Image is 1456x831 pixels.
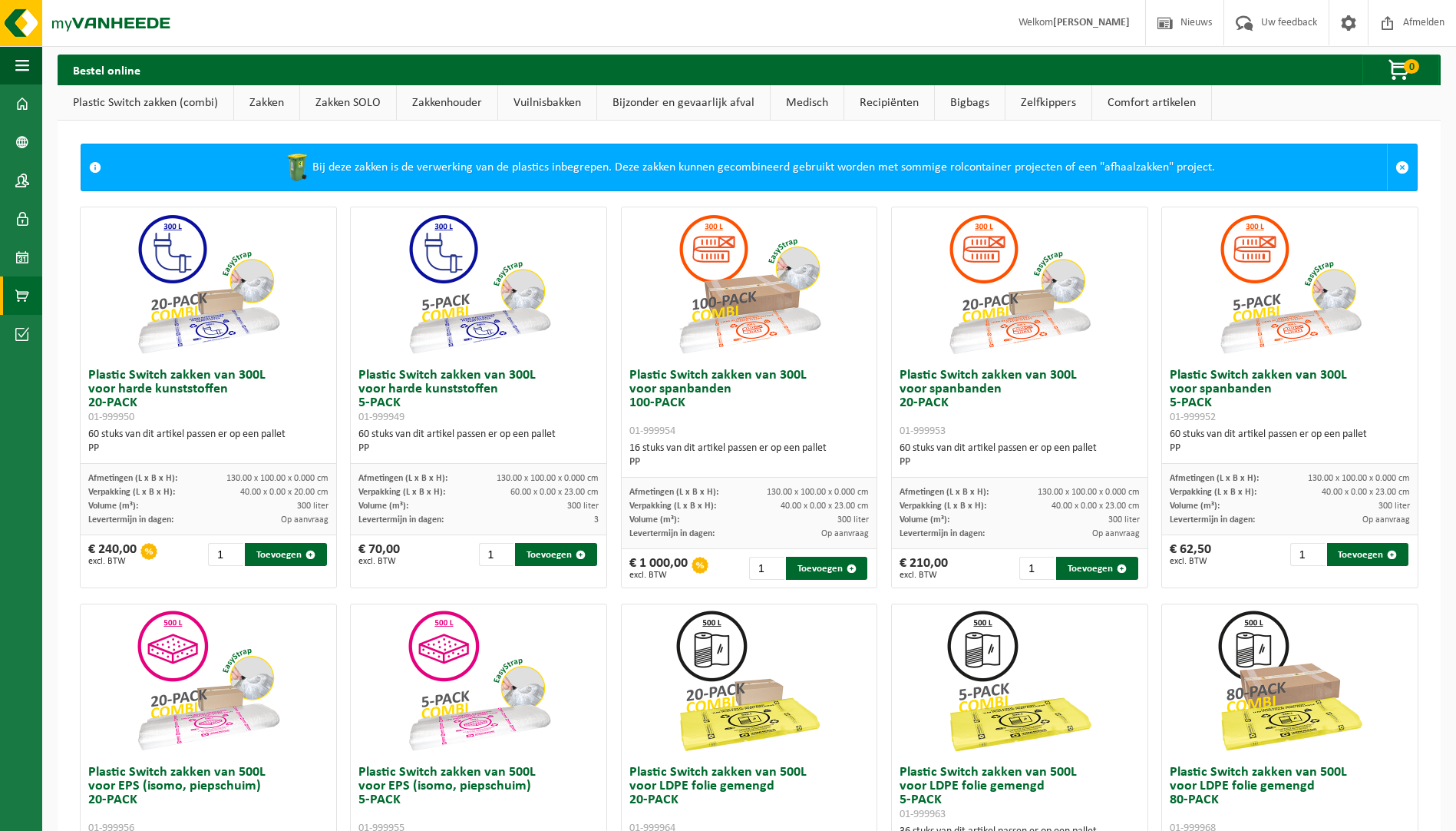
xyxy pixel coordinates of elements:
[358,515,444,525] span: Levertermijn in dagen:
[358,488,445,497] span: Verpakking (L x B x H):
[1170,442,1410,455] div: PP
[781,502,869,511] span: 40.00 x 0.00 x 23.00 cm
[358,557,400,566] span: excl. BTW
[1362,55,1439,85] button: 0
[629,369,870,438] h3: Plastic Switch zakken van 300L voor spanbanden 100-PACK
[358,474,447,483] span: Afmetingen (L x B x H):
[510,488,599,497] span: 60.00 x 0.00 x 23.00 cm
[1170,474,1259,483] span: Afmetingen (L x B x H):
[1053,17,1130,28] strong: [PERSON_NAME]
[88,428,329,455] div: 60 stuks van dit artikel passen er op een pallet
[226,474,329,483] span: 130.00 x 100.00 x 0.000 cm
[821,529,869,538] span: Op aanvraag
[629,488,718,497] span: Afmetingen (L x B x H):
[88,502,138,511] span: Volume (m³):
[629,455,870,469] div: PP
[594,515,599,525] span: 3
[300,85,396,121] a: Zakken SOLO
[131,604,285,758] img: 01-999956
[900,515,949,525] span: Volume (m³):
[844,85,934,121] a: Recipiënten
[358,369,599,424] h3: Plastic Switch zakken van 300L voor harde kunststoffen 5-PACK
[900,502,986,511] span: Verpakking (L x B x H):
[1290,543,1326,566] input: 1
[567,502,599,511] span: 300 liter
[358,502,408,511] span: Volume (m³):
[109,144,1387,190] div: Bij deze zakken is de verwerking van de plastics inbegrepen. Deze zakken kunnen gecombineerd gebr...
[1038,488,1140,497] span: 130.00 x 100.00 x 0.000 cm
[397,85,497,121] a: Zakkenhouder
[1170,412,1216,423] span: 01-999952
[629,442,870,469] div: 16 stuks van dit artikel passen er op een pallet
[234,85,299,121] a: Zakken
[1213,604,1367,758] img: 01-999968
[1362,515,1410,525] span: Op aanvraag
[1056,557,1137,580] button: Toevoegen
[1170,502,1220,511] span: Volume (m³):
[358,442,599,455] div: PP
[629,571,688,580] span: excl. BTW
[749,557,784,580] input: 1
[1052,502,1140,511] span: 40.00 x 0.00 x 23.00 cm
[88,488,175,497] span: Verpakking (L x B x H):
[1322,488,1410,497] span: 40.00 x 0.00 x 23.00 cm
[629,502,716,511] span: Verpakking (L x B x H):
[900,809,946,820] span: 01-999963
[629,529,715,538] span: Levertermijn in dagen:
[497,474,599,483] span: 130.00 x 100.00 x 0.000 cm
[88,369,329,424] h3: Plastic Switch zakken van 300L voor harde kunststoffen 20-PACK
[771,85,844,121] a: Medisch
[88,412,134,423] span: 01-999950
[88,442,329,455] div: PP
[1092,85,1211,121] a: Comfort artikelen
[208,543,243,566] input: 1
[900,425,946,437] span: 01-999953
[297,502,329,511] span: 300 liter
[358,412,404,423] span: 01-999949
[1019,557,1055,580] input: 1
[900,369,1140,438] h3: Plastic Switch zakken van 300L voor spanbanden 20-PACK
[900,571,948,580] span: excl. BTW
[88,515,173,525] span: Levertermijn in dagen:
[88,557,137,566] span: excl. BTW
[245,543,326,566] button: Toevoegen
[900,529,985,538] span: Levertermijn in dagen:
[240,488,329,497] span: 40.00 x 0.00 x 20.00 cm
[1170,515,1255,525] span: Levertermijn in dagen:
[672,604,826,758] img: 01-999964
[629,515,679,525] span: Volume (m³):
[58,55,156,84] h2: Bestel online
[900,442,1140,469] div: 60 stuks van dit artikel passen er op een pallet
[900,455,1140,469] div: PP
[402,207,556,361] img: 01-999949
[358,543,400,566] div: € 70,00
[131,207,285,361] img: 01-999950
[767,488,869,497] span: 130.00 x 100.00 x 0.000 cm
[1108,515,1140,525] span: 300 liter
[1170,557,1211,566] span: excl. BTW
[1170,428,1410,455] div: 60 stuks van dit artikel passen er op een pallet
[515,543,596,566] button: Toevoegen
[1170,543,1211,566] div: € 62,50
[597,85,770,121] a: Bijzonder en gevaarlijk afval
[1170,369,1410,424] h3: Plastic Switch zakken van 300L voor spanbanden 5-PACK
[1327,543,1408,566] button: Toevoegen
[1213,207,1367,361] img: 01-999952
[1308,474,1410,483] span: 130.00 x 100.00 x 0.000 cm
[479,543,514,566] input: 1
[402,604,556,758] img: 01-999955
[88,543,137,566] div: € 240,00
[837,515,869,525] span: 300 liter
[629,425,675,437] span: 01-999954
[498,85,596,121] a: Vuilnisbakken
[358,428,599,455] div: 60 stuks van dit artikel passen er op een pallet
[1005,85,1091,121] a: Zelfkippers
[281,515,329,525] span: Op aanvraag
[1404,59,1419,74] span: 0
[282,152,312,183] img: WB-0240-HPE-GN-50.png
[1378,502,1410,511] span: 300 liter
[672,207,826,361] img: 01-999954
[900,557,948,580] div: € 210,00
[1092,529,1140,538] span: Op aanvraag
[88,474,177,483] span: Afmetingen (L x B x H):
